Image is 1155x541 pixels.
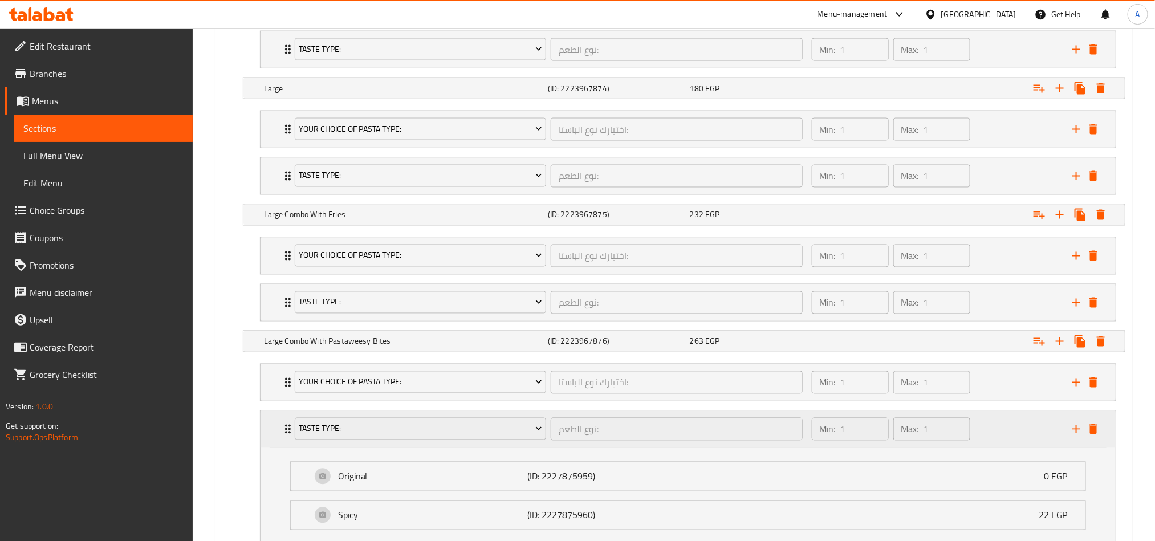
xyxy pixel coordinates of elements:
span: Grocery Checklist [30,368,184,381]
p: Min: [820,376,836,389]
a: Branches [5,60,193,87]
button: Taste Type: [295,38,546,61]
div: Expand [291,462,1085,491]
li: Expand [251,153,1125,200]
button: Delete Large [1091,78,1111,99]
span: EGP [705,81,719,96]
li: Expand [251,279,1125,326]
span: Get support on: [6,418,58,433]
li: Expand [251,106,1125,153]
a: Full Menu View [14,142,193,169]
span: A [1136,8,1140,21]
button: add [1068,294,1085,311]
h5: (ID: 2223967876) [548,336,685,347]
button: delete [1085,294,1102,311]
a: Coupons [5,224,193,251]
div: Expand [261,284,1116,321]
p: Max: [901,43,919,56]
span: Taste Type: [299,169,542,183]
li: Expand [251,26,1125,73]
p: Max: [901,296,919,310]
p: Max: [901,169,919,183]
span: Full Menu View [23,149,184,162]
span: Promotions [30,258,184,272]
a: Menus [5,87,193,115]
span: Taste Type: [299,422,542,436]
a: Grocery Checklist [5,361,193,388]
span: Menu disclaimer [30,286,184,299]
button: Add choice group [1029,331,1050,352]
button: delete [1085,41,1102,58]
button: delete [1085,121,1102,138]
a: Edit Menu [14,169,193,197]
div: Expand [261,111,1116,148]
span: Version: [6,399,34,414]
div: Expand [243,78,1125,99]
span: Coverage Report [30,340,184,354]
div: Expand [261,364,1116,401]
p: Max: [901,123,919,136]
button: Clone new choice [1070,205,1091,225]
p: 22 EGP [1039,509,1076,522]
h5: (ID: 2223967874) [548,83,685,94]
a: Promotions [5,251,193,279]
button: Taste Type: [295,165,546,188]
button: delete [1085,421,1102,438]
span: 1.0.0 [35,399,53,414]
button: Add new choice [1050,331,1070,352]
div: Expand [261,238,1116,274]
p: Min: [820,169,836,183]
span: Choice Groups [30,204,184,217]
div: [GEOGRAPHIC_DATA] [941,8,1016,21]
button: Your Choice Of Pasta Type: [295,371,546,394]
div: Expand [291,501,1085,530]
p: Min: [820,296,836,310]
li: Expand [251,359,1125,406]
button: Add choice group [1029,205,1050,225]
p: Min: [820,123,836,136]
div: Expand [243,205,1125,225]
button: Your Choice Of Pasta Type: [295,118,546,141]
span: Sections [23,121,184,135]
a: Upsell [5,306,193,333]
h5: Large [264,83,543,94]
span: Your Choice Of Pasta Type: [299,375,542,389]
div: Expand [243,331,1125,352]
a: Sections [14,115,193,142]
p: Max: [901,422,919,436]
button: Add new choice [1050,205,1070,225]
button: Taste Type: [295,291,546,314]
div: Expand [261,31,1116,68]
p: Min: [820,422,836,436]
p: 0 EGP [1044,470,1076,483]
div: Expand [261,158,1116,194]
button: add [1068,121,1085,138]
span: Coupons [30,231,184,245]
h5: (ID: 2223967875) [548,209,685,221]
button: Clone new choice [1070,331,1091,352]
p: Spicy [338,509,527,522]
button: Delete Large Combo With Fries [1091,205,1111,225]
span: Taste Type: [299,42,542,56]
h5: Large Combo With Pastaweesy Bites [264,336,543,347]
span: Edit Restaurant [30,39,184,53]
p: Min: [820,43,836,56]
span: Taste Type: [299,295,542,310]
p: (ID: 2227875959) [527,470,654,483]
span: Branches [30,67,184,80]
button: delete [1085,168,1102,185]
span: Upsell [30,313,184,327]
button: Delete Large Combo With Pastaweesy Bites [1091,331,1111,352]
button: Taste Type: [295,418,546,441]
button: Clone new choice [1070,78,1091,99]
p: Max: [901,376,919,389]
span: Edit Menu [23,176,184,190]
button: Your Choice Of Pasta Type: [295,245,546,267]
div: Menu-management [818,7,888,21]
h5: Large Combo With Fries [264,209,543,221]
div: Expand [261,411,1116,448]
a: Choice Groups [5,197,193,224]
span: EGP [705,334,719,349]
a: Edit Restaurant [5,32,193,60]
p: Max: [901,249,919,263]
